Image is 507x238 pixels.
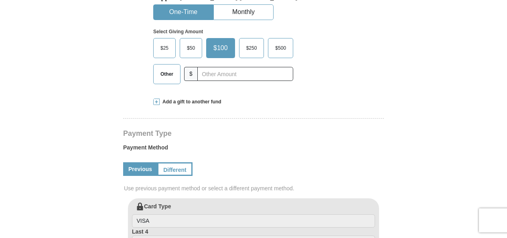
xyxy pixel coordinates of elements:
span: $50 [183,42,199,54]
span: Use previous payment method or select a different payment method. [124,184,385,192]
a: Previous [123,162,157,176]
input: Other Amount [197,67,293,81]
h4: Payment Type [123,130,384,137]
input: Card Type [132,214,375,228]
span: Other [156,68,177,80]
label: Card Type [132,202,375,228]
a: Different [157,162,193,176]
span: $ [184,67,198,81]
button: One-Time [154,5,213,20]
button: Monthly [214,5,273,20]
span: $100 [209,42,232,54]
strong: Select Giving Amount [153,29,203,34]
span: $250 [242,42,261,54]
label: Payment Method [123,143,384,155]
span: $25 [156,42,172,54]
span: $500 [271,42,290,54]
span: Add a gift to another fund [160,99,221,105]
